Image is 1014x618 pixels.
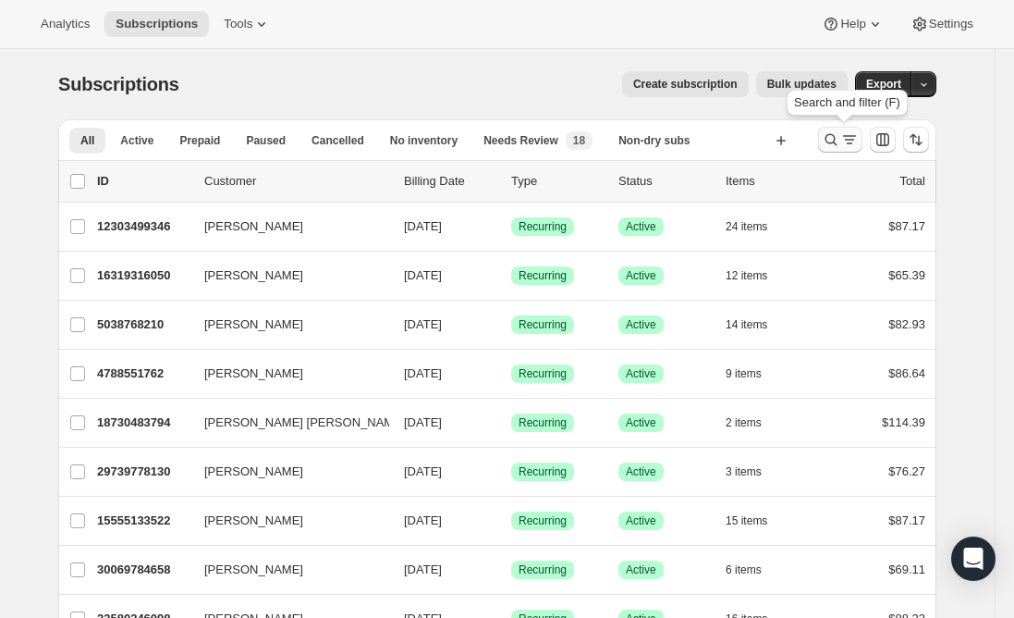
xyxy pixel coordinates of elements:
button: [PERSON_NAME] [193,310,378,340]
span: $76.27 [888,464,925,478]
span: Active [120,133,153,148]
span: Needs Review [483,133,558,148]
span: Subscriptions [116,17,198,31]
span: Active [626,268,656,283]
p: 12303499346 [97,217,189,236]
div: 29739778130[PERSON_NAME][DATE]SuccessRecurringSuccessActive3 items$76.27 [97,459,925,485]
span: Non-dry subs [618,133,690,148]
div: 30069784658[PERSON_NAME][DATE]SuccessRecurringSuccessActive6 items$69.11 [97,557,925,583]
p: 15555133522 [97,512,189,530]
div: 4788551762[PERSON_NAME][DATE]SuccessRecurringSuccessActive9 items$86.64 [97,361,925,387]
span: Analytics [41,17,90,31]
span: Recurring [519,562,567,577]
span: 14 items [726,317,767,332]
p: Customer [204,172,389,191]
span: 9 items [726,366,762,381]
span: 2 items [726,415,762,430]
button: Subscriptions [104,11,209,37]
div: Open Intercom Messenger [951,537,996,581]
div: 16319316050[PERSON_NAME][DATE]SuccessRecurringSuccessActive12 items$65.39 [97,263,925,289]
span: No inventory [390,133,458,148]
span: Recurring [519,268,567,283]
span: [PERSON_NAME] [204,217,303,236]
span: [DATE] [404,513,442,527]
button: 2 items [726,410,782,436]
span: Settings [929,17,973,31]
span: [DATE] [404,219,442,233]
span: [DATE] [404,366,442,380]
button: 24 items [726,214,788,240]
span: [PERSON_NAME] [204,561,303,579]
span: Recurring [519,219,567,234]
span: 18 [573,133,585,148]
span: $82.93 [888,317,925,331]
button: Search and filter results [818,127,862,153]
span: Active [626,366,656,381]
span: [DATE] [404,317,442,331]
span: [PERSON_NAME] [204,463,303,481]
span: 6 items [726,562,762,577]
button: 9 items [726,361,782,387]
div: IDCustomerBilling DateTypeStatusItemsTotal [97,172,925,191]
button: Analytics [30,11,101,37]
p: 16319316050 [97,266,189,285]
span: Recurring [519,464,567,479]
span: [DATE] [404,268,442,282]
p: 29739778130 [97,463,189,481]
p: Total [900,172,925,191]
button: [PERSON_NAME] [193,212,378,241]
span: 12 items [726,268,767,283]
button: 3 items [726,459,782,485]
span: $87.17 [888,513,925,527]
button: Tools [213,11,282,37]
span: [PERSON_NAME] [204,512,303,530]
span: All [80,133,94,148]
button: Help [811,11,895,37]
p: 5038768210 [97,315,189,334]
button: 12 items [726,263,788,289]
span: [DATE] [404,415,442,429]
button: 15 items [726,508,788,534]
p: 18730483794 [97,414,189,432]
button: [PERSON_NAME] [193,555,378,585]
button: Export [855,71,912,97]
span: Prepaid [179,133,220,148]
span: Active [626,562,656,577]
button: [PERSON_NAME] [193,457,378,487]
div: 15555133522[PERSON_NAME][DATE]SuccessRecurringSuccessActive15 items$87.17 [97,508,925,534]
button: Settings [899,11,984,37]
span: 3 items [726,464,762,479]
span: Recurring [519,513,567,528]
button: 6 items [726,557,782,583]
span: Recurring [519,415,567,430]
p: ID [97,172,189,191]
span: Recurring [519,366,567,381]
span: [PERSON_NAME] [204,266,303,285]
div: 12303499346[PERSON_NAME][DATE]SuccessRecurringSuccessActive24 items$87.17 [97,214,925,240]
span: Cancelled [312,133,364,148]
span: Active [626,415,656,430]
span: [PERSON_NAME] [204,315,303,334]
p: Billing Date [404,172,496,191]
span: [DATE] [404,464,442,478]
p: Status [618,172,711,191]
button: [PERSON_NAME] [193,261,378,290]
div: 5038768210[PERSON_NAME][DATE]SuccessRecurringSuccessActive14 items$82.93 [97,312,925,338]
span: [DATE] [404,562,442,576]
span: Subscriptions [58,74,179,94]
span: Tools [224,17,252,31]
span: $114.39 [882,415,925,429]
span: Active [626,317,656,332]
button: [PERSON_NAME] [193,506,378,536]
p: 30069784658 [97,561,189,579]
button: Bulk updates [756,71,848,97]
div: Type [511,172,604,191]
span: $69.11 [888,562,925,576]
button: Sort the results [903,127,929,153]
button: Create new view [766,128,796,154]
span: Active [626,464,656,479]
div: Items [726,172,818,191]
span: Export [866,77,901,92]
span: [PERSON_NAME] [PERSON_NAME] [204,414,405,432]
span: $87.17 [888,219,925,233]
